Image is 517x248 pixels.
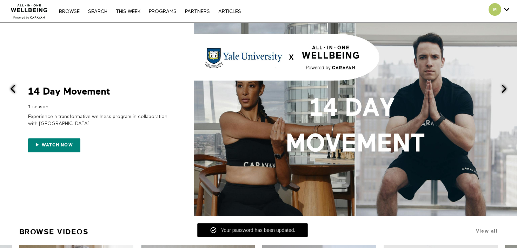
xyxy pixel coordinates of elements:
[215,9,245,14] a: ARTICLES
[181,9,213,14] a: PARTNERS
[210,227,217,234] img: check-mark
[55,8,244,15] nav: Primary
[112,9,144,14] a: THIS WEEK
[476,228,498,234] a: View all
[19,225,89,239] a: Browse Videos
[145,9,180,14] a: PROGRAMS
[55,9,83,14] a: Browse
[85,9,111,14] a: Search
[217,227,296,234] div: Your password has been updated.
